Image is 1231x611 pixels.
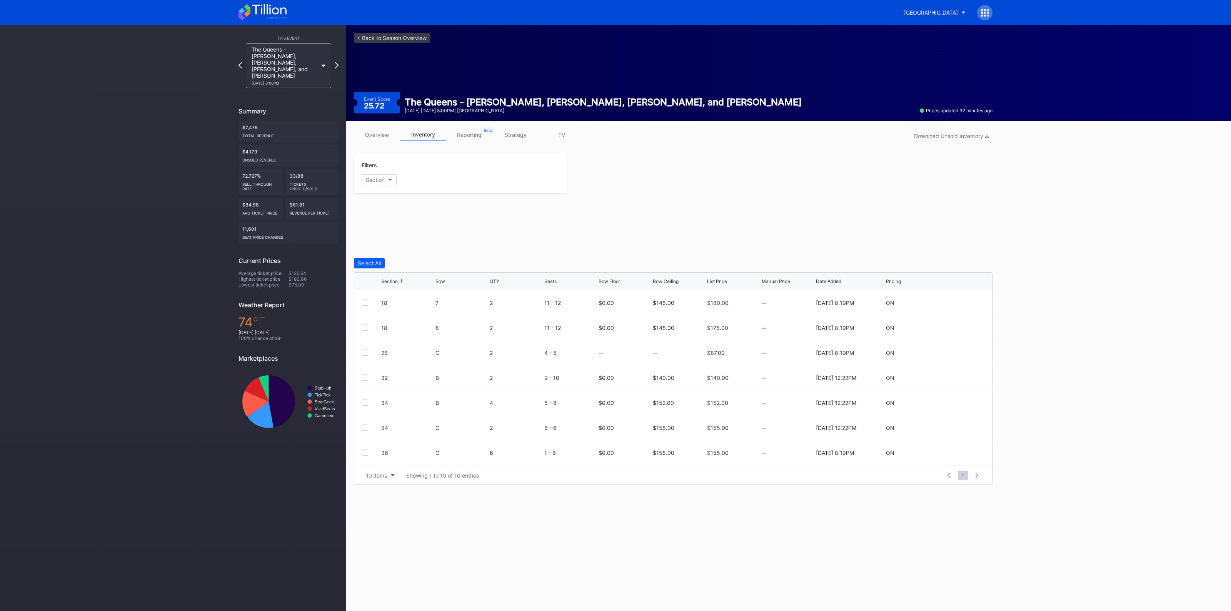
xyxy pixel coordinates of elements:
div: ON [886,425,894,431]
div: $0.00 [599,300,614,306]
div: [DATE] [DATE] 8:00PM | [GEOGRAPHIC_DATA] [405,108,802,113]
div: QTY [490,278,499,284]
div: C [435,450,488,456]
div: Revenue per ticket [290,208,335,215]
div: $155.00 [707,450,729,456]
div: The Queens - [PERSON_NAME], [PERSON_NAME], [PERSON_NAME], and [PERSON_NAME] [252,46,318,85]
text: TickPick [315,393,331,397]
div: Marketplaces [239,355,339,362]
div: Filters [362,162,559,168]
div: -- [762,425,814,431]
div: -- [599,350,603,356]
div: 100 % chance of rain [239,335,339,341]
div: $4,179 [239,145,339,166]
text: SeatGeek [315,400,334,404]
div: ON [886,325,894,331]
div: 8 [435,325,488,331]
div: Section [381,278,398,284]
div: $0.00 [599,450,614,456]
div: 11 - 12 [544,325,597,331]
div: Summary [239,107,339,115]
div: Weather Report [239,301,339,309]
div: $180.00 [707,300,729,306]
div: $0.00 [599,325,614,331]
div: 5 - 6 [544,425,597,431]
div: Current Prices [239,257,339,265]
div: Seats [544,278,557,284]
div: -- [762,350,814,356]
div: ON [886,400,894,406]
div: 11,601 [239,222,339,243]
div: Event Score [364,96,390,102]
div: Section [366,176,385,183]
div: 2 [490,325,542,331]
div: [GEOGRAPHIC_DATA] [904,9,958,16]
div: Select All [358,260,381,266]
div: seat price changes [242,232,335,240]
div: [DATE] 12:22PM [816,400,856,406]
div: Row Ceiling [653,278,679,284]
div: $175.00 [707,325,728,331]
div: 33/88 [286,169,339,195]
svg: Chart title [239,368,339,435]
a: reporting [446,129,492,141]
div: Avg ticket price [242,208,279,215]
div: Download Unsold Inventory [914,133,989,139]
div: Prices updated 32 minutes ago [920,108,992,113]
button: [GEOGRAPHIC_DATA] [898,5,971,20]
div: [DATE] 12:22PM [816,425,856,431]
div: [DATE] [DATE] [239,330,339,335]
a: overview [354,129,400,141]
div: $155.00 [653,450,674,456]
div: Average ticket price [239,270,289,276]
div: 2 [490,350,542,356]
div: 10 items [366,472,387,479]
div: 18 [381,325,434,331]
div: 32 [381,375,434,381]
div: $155.00 [653,425,674,431]
div: 18 [381,300,434,306]
div: $61.81 [286,198,339,219]
text: StubHub [315,386,332,390]
div: $152.00 [653,400,674,406]
div: B [435,400,488,406]
div: -- [653,350,657,356]
div: 9 - 10 [544,375,597,381]
div: C [435,425,488,431]
div: -- [762,300,814,306]
div: [DATE] 8:19PM [816,350,854,356]
span: ℉ [253,315,265,330]
div: [DATE] 8:00PM [252,81,318,85]
div: $180.00 [289,276,339,282]
button: 10 items [362,470,399,481]
div: ON [886,350,894,356]
div: $145.00 [653,300,674,306]
div: Lowest ticket price [239,282,289,288]
div: 6 [490,450,542,456]
div: [DATE] 8:19PM [816,325,854,331]
div: Pricing [886,278,901,284]
button: Section [362,174,397,185]
div: $7,479 [239,121,339,142]
div: 11 - 12 [544,300,597,306]
div: 5 - 8 [544,400,597,406]
div: $145.00 [653,325,674,331]
div: Row Floor [599,278,620,284]
div: Sell Through Rate [242,179,279,191]
text: Gametime [315,413,335,418]
div: -- [762,450,814,456]
div: 74 [239,315,339,330]
div: ON [886,300,894,306]
div: Highest ticket price [239,276,289,282]
div: 2 [490,425,542,431]
div: $0.00 [599,375,614,381]
div: $155.00 [707,425,729,431]
div: 2 [490,300,542,306]
div: -- [762,325,814,331]
div: 36 [381,450,434,456]
div: 34 [381,400,434,406]
div: -- [762,375,814,381]
div: 4 - 5 [544,350,597,356]
div: 2 [490,375,542,381]
div: [DATE] 12:22PM [816,375,856,381]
